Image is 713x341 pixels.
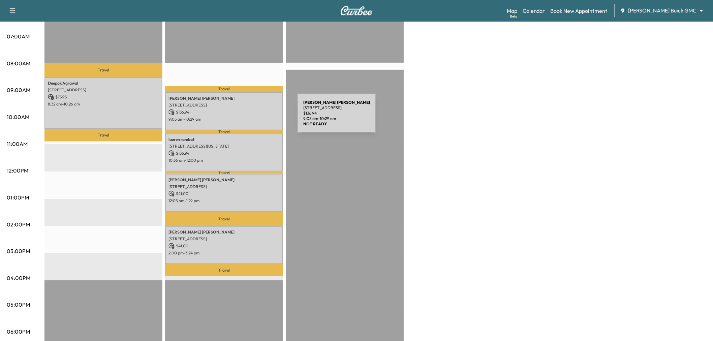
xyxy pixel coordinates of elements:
[48,101,159,107] p: 8:32 am - 10:26 am
[168,137,280,142] p: lauren rambat
[168,96,280,101] p: [PERSON_NAME] [PERSON_NAME]
[168,184,280,189] p: [STREET_ADDRESS]
[165,86,283,92] p: Travel
[44,63,162,77] p: Travel
[168,177,280,183] p: [PERSON_NAME] [PERSON_NAME]
[168,198,280,204] p: 12:05 pm - 1:29 pm
[168,109,280,115] p: $ 136.94
[165,172,283,174] p: Travel
[7,328,30,336] p: 06:00PM
[7,301,30,309] p: 05:00PM
[7,166,28,175] p: 12:00PM
[168,144,280,149] p: [STREET_ADDRESS][US_STATE]
[165,212,283,226] p: Travel
[7,247,30,255] p: 03:00PM
[168,191,280,197] p: $ 41.00
[340,6,373,15] img: Curbee Logo
[48,94,159,100] p: $ 75.95
[7,86,30,94] p: 09:00AM
[168,250,280,256] p: 2:00 pm - 3:24 pm
[168,117,280,122] p: 9:05 am - 10:29 am
[7,113,29,121] p: 10:00AM
[628,7,697,14] span: [PERSON_NAME] Buick GMC
[48,81,159,86] p: Deepak Agrawal
[507,7,517,15] a: MapBeta
[7,274,30,282] p: 04:00PM
[44,129,162,142] p: Travel
[523,7,545,15] a: Calendar
[48,87,159,93] p: [STREET_ADDRESS]
[165,264,283,276] p: Travel
[168,243,280,249] p: $ 41.00
[168,236,280,242] p: [STREET_ADDRESS]
[7,32,30,40] p: 07:00AM
[7,220,30,228] p: 02:00PM
[168,229,280,235] p: [PERSON_NAME] [PERSON_NAME]
[168,102,280,108] p: [STREET_ADDRESS]
[551,7,608,15] a: Book New Appointment
[165,130,283,133] p: Travel
[168,150,280,156] p: $ 136.94
[7,59,30,67] p: 08:00AM
[510,14,517,19] div: Beta
[168,158,280,163] p: 10:36 am - 12:00 pm
[7,193,29,201] p: 01:00PM
[7,140,28,148] p: 11:00AM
